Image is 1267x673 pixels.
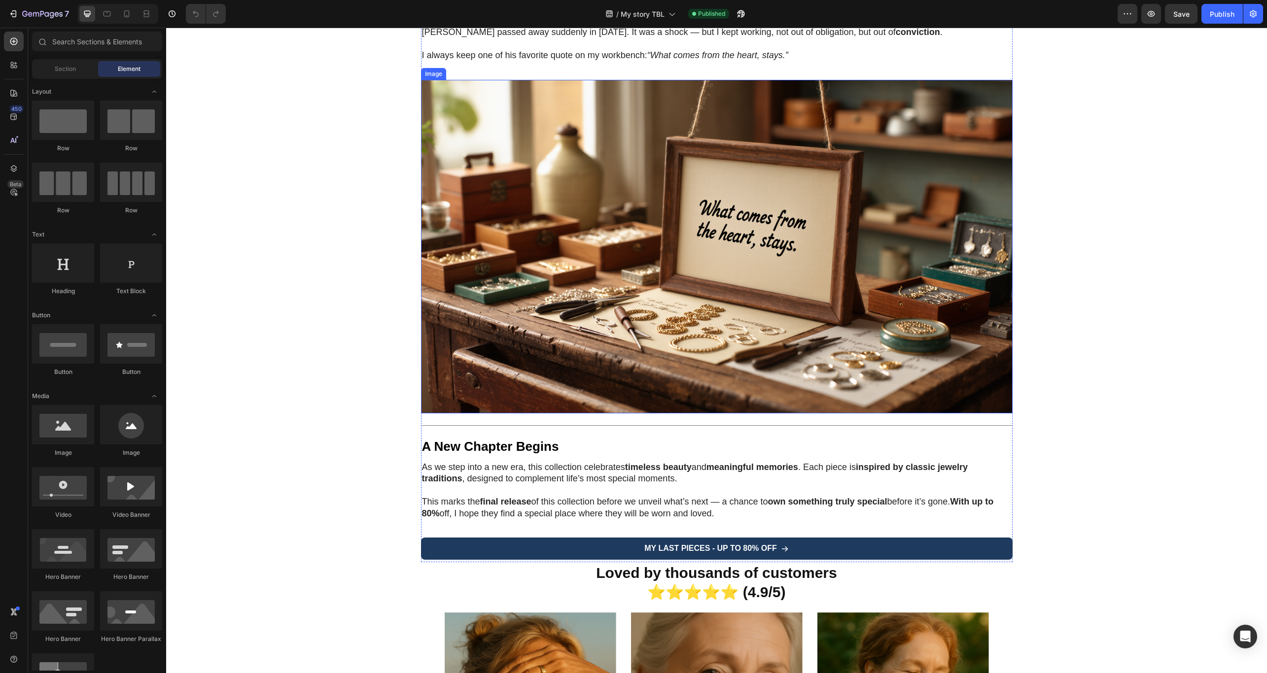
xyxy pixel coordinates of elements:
[55,65,76,73] span: Section
[100,572,162,581] div: Hero Banner
[257,42,278,51] div: Image
[540,435,632,444] strong: meaningful memories
[314,469,365,479] strong: final release
[146,307,162,323] span: Toggle open
[1201,4,1243,24] button: Publish
[256,22,845,34] p: I always keep one of his favorite quote on my workbench:
[481,23,622,33] i: “What comes from the heart, stays.”
[459,435,526,444] strong: timeless beauty
[32,230,44,239] span: Text
[100,448,162,457] div: Image
[146,227,162,242] span: Toggle open
[1165,4,1197,24] button: Save
[65,8,69,20] p: 7
[9,105,24,113] div: 450
[100,144,162,153] div: Row
[100,206,162,215] div: Row
[146,84,162,100] span: Toggle open
[255,535,846,575] h2: Loved by thousands of customers ⭐⭐⭐⭐⭐ (4.9/5)
[32,87,51,96] span: Layout
[256,434,845,457] p: As we step into a new era, this collection celebrates and . Each piece is , designed to complemen...
[118,65,141,73] span: Element
[32,448,94,457] div: Image
[7,180,24,188] div: Beta
[32,368,94,376] div: Button
[32,392,49,401] span: Media
[100,287,162,296] div: Text Block
[602,469,721,479] strong: own something truly special
[255,510,846,532] a: MY LAST PIECES - up to 80% off
[32,32,162,51] input: Search Sections & Elements
[255,52,846,386] img: gempages_563336431406154917-0ac40eb0-5a37-448d-926c-2fa236118463.png
[32,510,94,519] div: Video
[1210,9,1234,19] div: Publish
[146,388,162,404] span: Toggle open
[32,311,50,320] span: Button
[698,9,725,18] span: Published
[100,635,162,643] div: Hero Banner Parallax
[32,287,94,296] div: Heading
[1233,625,1257,648] div: Open Intercom Messenger
[621,9,665,19] span: My story TBL
[616,9,619,19] span: /
[256,469,828,490] strong: With up to 80%
[32,572,94,581] div: Hero Banner
[256,411,393,426] strong: A New Chapter Begins
[32,144,94,153] div: Row
[32,206,94,215] div: Row
[32,635,94,643] div: Hero Banner
[186,4,226,24] div: Undo/Redo
[166,28,1267,673] iframe: Design area
[4,4,73,24] button: 7
[100,510,162,519] div: Video Banner
[478,516,611,526] p: MY LAST PIECES - up to 80% off
[100,368,162,376] div: Button
[256,469,845,492] p: This marks the of this collection before we unveil what’s next — a chance to before it’s gone. of...
[1173,10,1190,18] span: Save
